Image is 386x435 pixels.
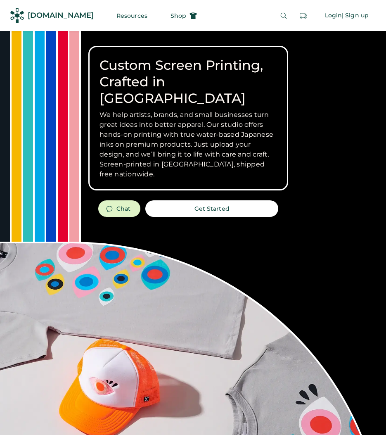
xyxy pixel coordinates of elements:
button: Retrieve an order [295,7,312,24]
button: Shop [161,7,207,24]
img: Rendered Logo - Screens [10,8,24,23]
button: Resources [107,7,157,24]
div: | Sign up [342,12,369,20]
h1: Custom Screen Printing, Crafted in [GEOGRAPHIC_DATA] [99,57,277,107]
div: Login [325,12,342,20]
button: Get Started [145,200,278,217]
div: [DOMAIN_NAME] [28,10,94,21]
span: Shop [171,13,186,19]
h3: We help artists, brands, and small businesses turn great ideas into better apparel. Our studio of... [99,110,277,179]
button: Search [275,7,292,24]
button: Chat [98,200,140,217]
